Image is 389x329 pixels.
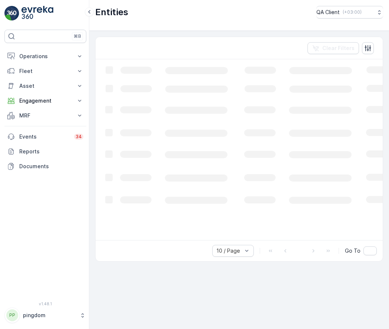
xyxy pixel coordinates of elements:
[343,9,362,15] p: ( +03:00 )
[76,134,82,140] p: 34
[19,53,72,60] p: Operations
[4,159,86,174] a: Documents
[345,247,360,255] span: Go To
[4,129,86,144] a: Events34
[322,44,355,52] p: Clear Filters
[21,6,53,21] img: logo_light-DOdMpM7g.png
[23,312,76,319] p: pingdom
[19,163,83,170] p: Documents
[19,112,72,119] p: MRF
[316,9,340,16] p: QA Client
[4,64,86,79] button: Fleet
[19,148,83,155] p: Reports
[4,308,86,323] button: PPpingdom
[6,309,18,321] div: PP
[316,6,383,19] button: QA Client(+03:00)
[19,67,72,75] p: Fleet
[19,133,70,140] p: Events
[19,82,72,90] p: Asset
[4,79,86,93] button: Asset
[4,302,86,306] span: v 1.48.1
[4,6,19,21] img: logo
[4,144,86,159] a: Reports
[4,93,86,108] button: Engagement
[95,6,128,18] p: Entities
[19,97,72,104] p: Engagement
[307,42,359,54] button: Clear Filters
[4,108,86,123] button: MRF
[4,49,86,64] button: Operations
[74,33,81,39] p: ⌘B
